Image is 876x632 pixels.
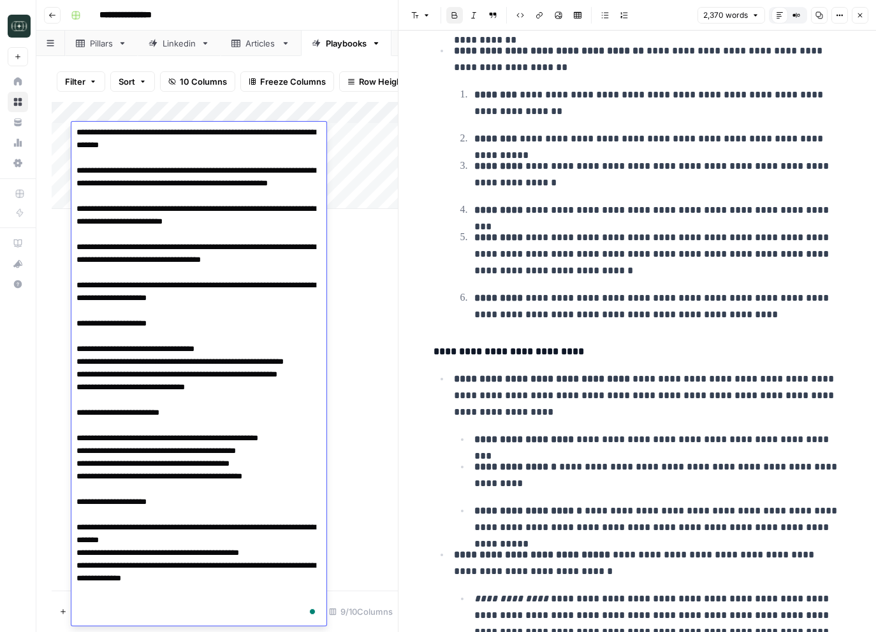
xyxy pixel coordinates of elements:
a: Articles [221,31,301,56]
a: Your Data [8,112,28,133]
button: 10 Columns [160,71,235,92]
button: What's new? [8,254,28,274]
button: Row Height [339,71,413,92]
span: Row Height [359,75,405,88]
a: Usage [8,133,28,153]
a: AirOps Academy [8,233,28,254]
button: Add Row [52,601,113,622]
div: Pillars [90,37,113,50]
a: Newsletter [391,31,486,56]
a: Playbooks [301,31,391,56]
button: 2,370 words [697,7,765,24]
div: Articles [245,37,276,50]
button: Sort [110,71,155,92]
span: 2,370 words [703,10,748,21]
div: What's new? [8,254,27,273]
div: 9/10 Columns [324,601,398,622]
textarea: To enrich screen reader interactions, please activate Accessibility in Grammarly extension settings [71,85,326,626]
button: Filter [57,71,105,92]
span: Freeze Columns [260,75,326,88]
a: Linkedin [138,31,221,56]
span: Filter [65,75,85,88]
a: Home [8,71,28,92]
img: Catalyst Logo [8,15,31,38]
a: Settings [8,153,28,173]
div: Linkedin [163,37,196,50]
span: 10 Columns [180,75,227,88]
a: Browse [8,92,28,112]
div: Playbooks [326,37,367,50]
span: Add Row [71,605,106,618]
button: Help + Support [8,274,28,294]
button: Freeze Columns [240,71,334,92]
button: Workspace: Catalyst [8,10,28,42]
span: Sort [119,75,135,88]
a: Pillars [65,31,138,56]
